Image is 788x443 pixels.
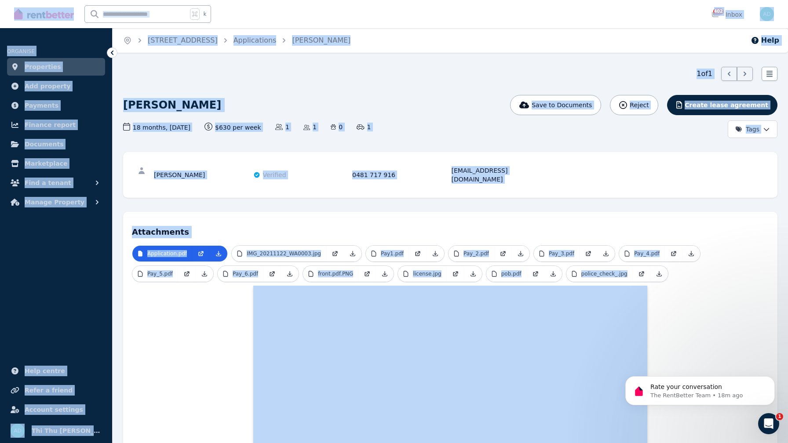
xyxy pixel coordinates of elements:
button: Save to Documents [510,95,602,115]
a: Download Attachment [544,266,562,282]
a: Pay_6.pdf [218,266,263,282]
h4: Attachments [132,221,769,238]
p: Application.pdf [147,250,187,257]
div: Inbox [711,10,742,19]
div: [EMAIL_ADDRESS][DOMAIN_NAME] [452,166,548,184]
a: Pay_4.pdf [619,246,665,261]
span: Tags [735,125,759,134]
a: Open in new Tab [580,246,597,261]
span: Documents [25,139,64,149]
p: pob.pdf [501,270,522,277]
span: Create lease agreement [685,101,768,109]
span: Find a tenant [25,178,71,188]
span: 1 [776,413,783,420]
a: license.jpg [398,266,446,282]
iframe: Intercom live chat [758,413,779,434]
span: Save to Documents [532,101,592,109]
span: Help centre [25,366,65,376]
span: Add property [25,81,71,91]
a: IMG_20211122_WA0003.jpg [232,246,326,261]
a: Payments [7,97,105,114]
a: front.pdf.PNG [303,266,358,282]
span: Thi Thu [PERSON_NAME] [32,425,102,436]
a: [PERSON_NAME] [292,36,350,44]
a: Marketplace [7,155,105,172]
a: Download Attachment [281,266,299,282]
a: Open in new Tab [178,266,196,282]
a: Application.pdf [132,246,192,261]
button: Create lease agreement [667,95,777,115]
span: 1 of 1 [697,69,712,79]
span: Account settings [25,404,83,415]
a: Open in new Tab [527,266,544,282]
button: Tags [728,120,777,138]
a: police_check_.jpg [566,266,633,282]
a: Open in new Tab [263,266,281,282]
a: Pay_5.pdf [132,266,178,282]
span: Refer a friend [25,385,73,396]
span: 402 [713,8,724,15]
a: Open in new Tab [409,246,427,261]
p: Pay_5.pdf [147,270,173,277]
a: Open in new Tab [192,246,210,261]
a: Refer a friend [7,381,105,399]
a: Help centre [7,362,105,380]
a: Open in new Tab [494,246,512,261]
span: $630 per week [204,123,261,132]
span: ORGANISE [7,48,35,54]
a: [STREET_ADDRESS] [148,36,218,44]
a: Download Attachment [427,246,444,261]
a: Open in new Tab [665,246,682,261]
button: Manage Property [7,193,105,211]
a: Download Attachment [512,246,529,261]
a: Download Attachment [210,246,227,261]
a: pob.pdf [486,266,527,282]
a: Download Attachment [196,266,213,282]
p: police_check_.jpg [581,270,627,277]
a: Open in new Tab [326,246,344,261]
span: Verified [263,171,286,179]
iframe: Intercom notifications message [612,358,788,419]
nav: Breadcrumb [113,28,361,53]
h1: [PERSON_NAME] [123,98,221,112]
span: 1 [275,123,289,131]
a: Download Attachment [344,246,361,261]
a: Open in new Tab [358,266,376,282]
a: Open in new Tab [633,266,650,282]
a: Pay_2.pdf [449,246,494,261]
span: 18 months , [DATE] [123,123,190,132]
div: 0481 717 916 [352,166,449,184]
a: Pay1.pdf [366,246,409,261]
p: front.pdf.PNG [318,270,353,277]
p: Pay1.pdf [381,250,404,257]
img: RentBetter [14,7,74,21]
p: Pay_3.pdf [549,250,574,257]
p: license.jpg [413,270,441,277]
p: Pay_2.pdf [463,250,489,257]
span: Marketplace [25,158,67,169]
p: IMG_20211122_WA0003.jpg [247,250,321,257]
a: Documents [7,135,105,153]
a: Pay_3.pdf [534,246,580,261]
button: Find a tenant [7,174,105,192]
a: Download Attachment [650,266,668,282]
span: k [203,11,206,18]
a: Finance report [7,116,105,134]
a: Download Attachment [597,246,615,261]
a: Account settings [7,401,105,418]
a: Open in new Tab [447,266,464,282]
span: Finance report [25,120,76,130]
button: Reject [610,95,658,115]
a: Add property [7,77,105,95]
a: Applications [233,36,277,44]
span: 0 [331,123,343,131]
div: [PERSON_NAME] [154,166,251,184]
a: Download Attachment [376,266,394,282]
button: Help [751,35,779,46]
a: Properties [7,58,105,76]
img: Thi Thu Hanh Dang [11,424,25,438]
span: 1 [357,123,371,131]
